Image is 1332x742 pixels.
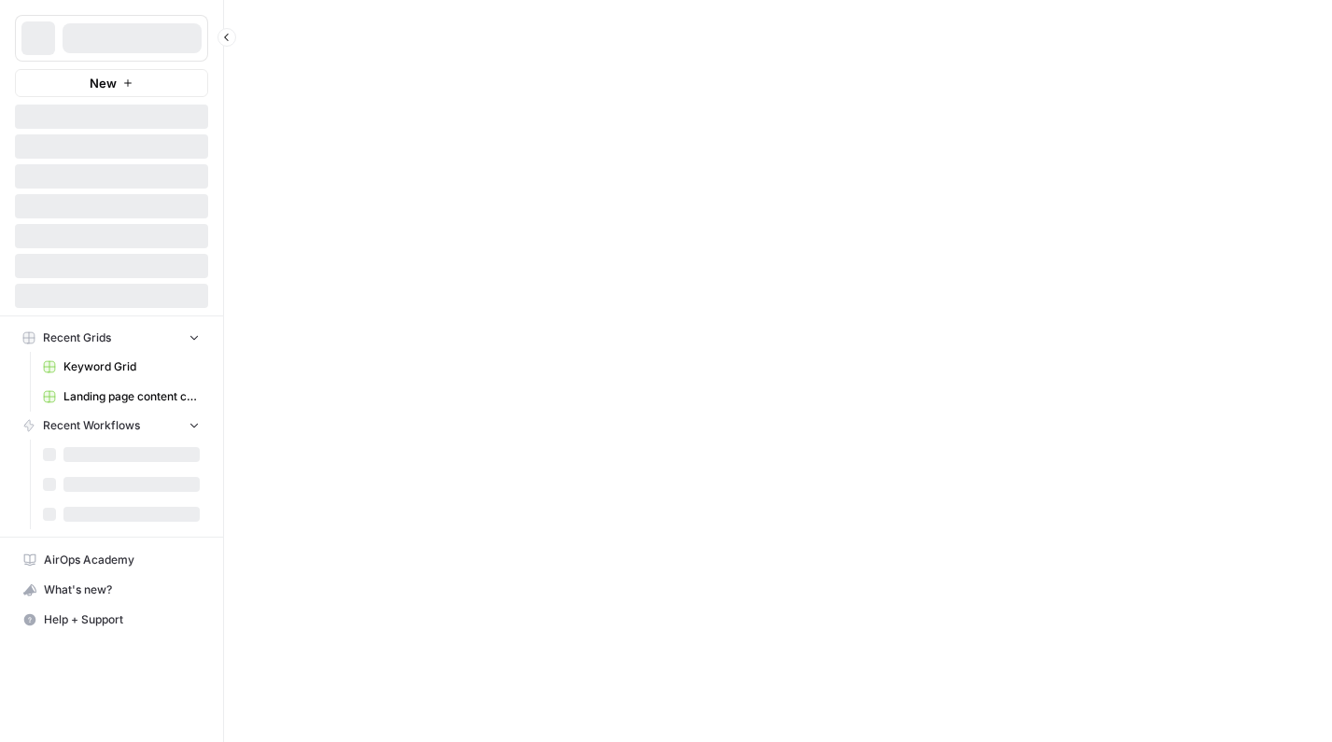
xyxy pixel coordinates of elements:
div: What's new? [16,576,207,604]
a: Landing page content creator [PERSON_NAME] (1) [35,382,208,412]
span: Recent Workflows [43,417,140,434]
button: Help + Support [15,605,208,635]
button: What's new? [15,575,208,605]
a: AirOps Academy [15,545,208,575]
a: Keyword Grid [35,352,208,382]
button: Recent Grids [15,324,208,352]
span: Recent Grids [43,329,111,346]
span: Keyword Grid [63,358,200,375]
button: Recent Workflows [15,412,208,440]
button: New [15,69,208,97]
span: Help + Support [44,611,200,628]
span: New [90,74,117,92]
span: Landing page content creator [PERSON_NAME] (1) [63,388,200,405]
span: AirOps Academy [44,552,200,568]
